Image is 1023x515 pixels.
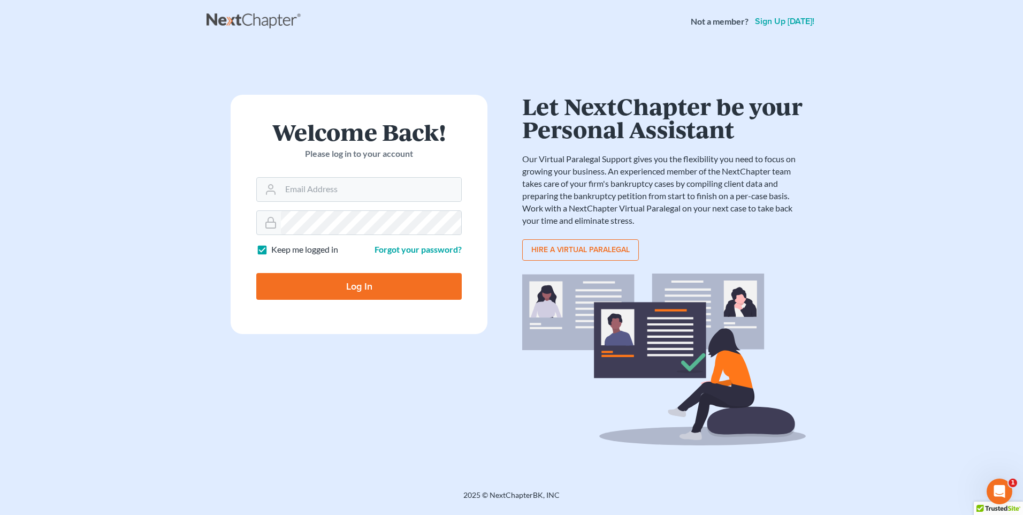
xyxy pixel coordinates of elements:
input: Log In [256,273,462,300]
input: Email Address [281,178,461,201]
a: Forgot your password? [375,244,462,254]
h1: Let NextChapter be your Personal Assistant [522,95,806,140]
strong: Not a member? [691,16,749,28]
label: Keep me logged in [271,244,338,256]
div: 2025 © NextChapterBK, INC [207,490,816,509]
span: 1 [1009,479,1017,487]
p: Please log in to your account [256,148,462,160]
iframe: Intercom live chat [987,479,1012,504]
img: virtual_paralegal_bg-b12c8cf30858a2b2c02ea913d52db5c468ecc422855d04272ea22d19010d70dc.svg [522,274,806,445]
a: Sign up [DATE]! [753,17,816,26]
a: Hire a virtual paralegal [522,239,639,261]
h1: Welcome Back! [256,120,462,143]
p: Our Virtual Paralegal Support gives you the flexibility you need to focus on growing your busines... [522,153,806,226]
